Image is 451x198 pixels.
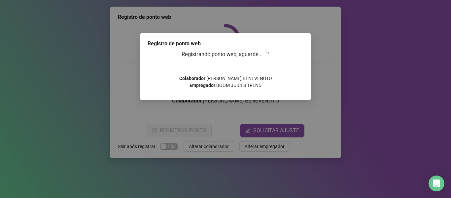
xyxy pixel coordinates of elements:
div: Open Intercom Messenger [429,176,444,191]
h3: Registrando ponto web, aguarde... [148,50,303,59]
p: : [PERSON_NAME] BENEVENUTO : BOOM JUICES TREND [148,75,303,89]
div: Registro de ponto web [148,40,303,48]
strong: Colaborador [179,76,205,81]
span: loading [263,51,270,58]
strong: Empregador [190,83,215,88]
